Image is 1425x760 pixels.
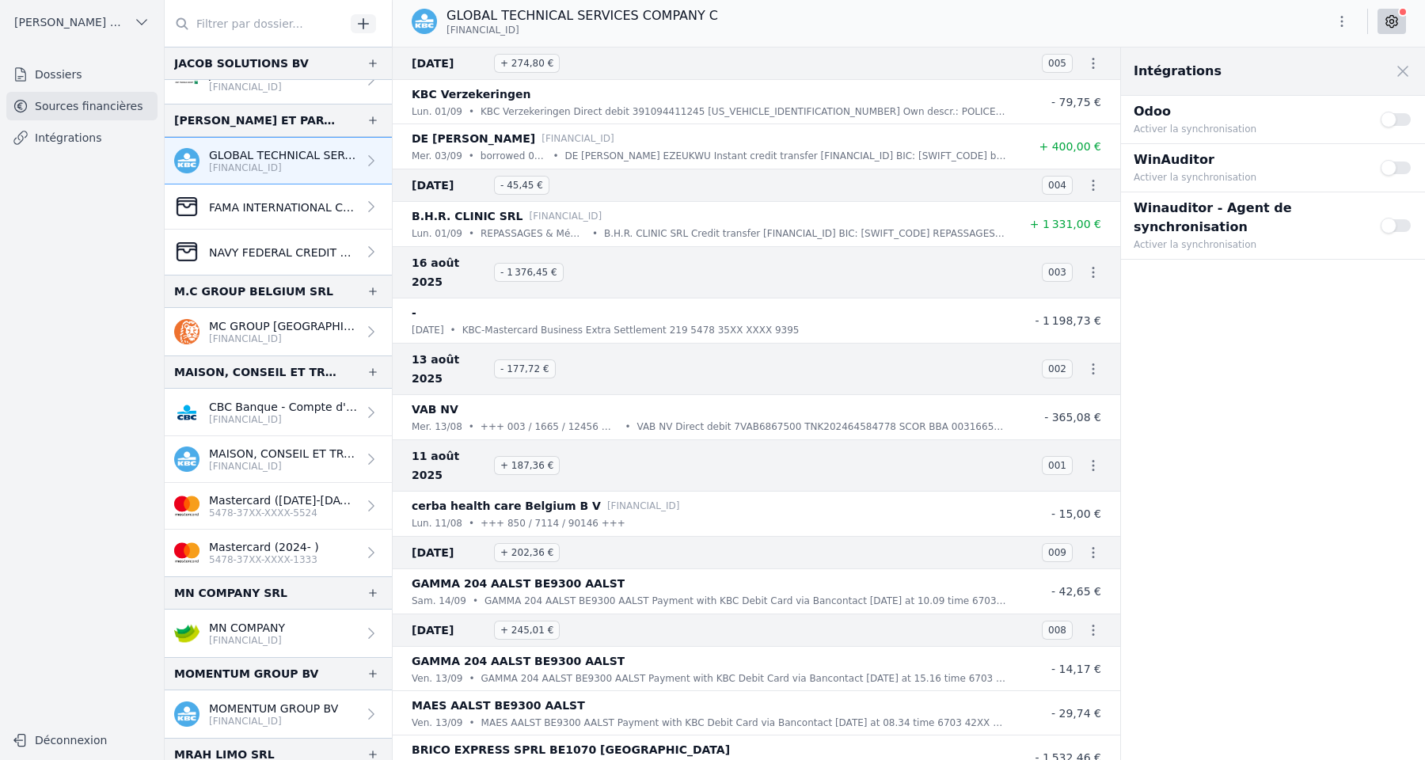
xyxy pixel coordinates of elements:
[6,728,158,753] button: Déconnexion
[1134,102,1362,121] p: Odoo
[494,176,549,195] span: - 45,45 €
[412,671,462,686] p: ven. 13/09
[6,60,158,89] a: Dossiers
[473,593,478,609] div: •
[165,9,345,38] input: Filtrer par dossier...
[174,583,287,602] div: MN COMPANY SRL
[1042,263,1073,282] span: 003
[412,104,462,120] p: lun. 01/09
[469,419,474,435] div: •
[209,539,319,555] p: Mastercard (2024- )
[174,148,199,173] img: kbc.png
[481,515,625,531] p: +++ 850 / 7114 / 90146 +++
[412,400,458,419] p: VAB NV
[412,176,488,195] span: [DATE]
[1134,237,1362,253] p: Activer la synchronisation
[1051,507,1101,520] span: - 15,00 €
[209,245,357,260] p: NAVY FEDERAL CREDIT UNION - FAMA COMMUNICAT LLC (Business Checking Account [FINANCIAL_ID])
[1051,96,1101,108] span: - 79,75 €
[412,419,462,435] p: mer. 13/08
[1134,199,1362,237] p: Winauditor - Agent de synchronisation
[165,610,392,657] a: MN COMPANY [FINANCIAL_ID]
[209,446,357,462] p: MAISON, CONSEIL ET TRAVAUX SRL
[174,540,199,565] img: imageedit_2_6530439554.png
[174,493,199,519] img: imageedit_2_6530439554.png
[564,148,1006,164] p: DE [PERSON_NAME] EZEUKWU Instant credit transfer [FINANCIAL_ID] BIC: [SWIFT_CODE] borrowed 06.48
[1035,314,1101,327] span: - 1 198,73 €
[412,496,601,515] p: cerba health care Belgium B V
[209,318,357,334] p: MC GROUP [GEOGRAPHIC_DATA] SRL
[469,671,474,686] div: •
[209,413,357,426] p: [FINANCIAL_ID]
[446,24,519,36] span: [FINANCIAL_ID]
[412,322,444,338] p: [DATE]
[165,530,392,576] a: Mastercard (2024- ) 5478-37XX-XXXX-1333
[1051,707,1101,720] span: - 29,74 €
[209,715,338,728] p: [FINANCIAL_ID]
[1134,150,1362,169] p: WinAuditor
[209,332,357,345] p: [FINANCIAL_ID]
[412,303,416,322] p: -
[174,319,199,344] img: ing.png
[174,664,318,683] div: MOMENTUM GROUP BV
[469,226,474,241] div: •
[209,507,357,519] p: 5478-37XX-XXXX-5524
[209,81,329,93] p: [FINANCIAL_ID]
[412,696,585,715] p: MAES AALST BE9300 AALST
[636,419,1006,435] p: VAB NV Direct debit 7VAB6867500 TNK202464584778 SCOR BBA 003166512456
[484,593,1006,609] p: GAMMA 204 AALST BE9300 AALST Payment with KBC Debit Card via Bancontact [DATE] at 10.09 time 6703...
[165,308,392,355] a: MC GROUP [GEOGRAPHIC_DATA] SRL [FINANCIAL_ID]
[1042,543,1073,562] span: 009
[1134,62,1222,81] h2: Intégrations
[174,54,309,73] div: JACOB SOLUTIONS BV
[209,199,357,215] p: FAMA INTERNATIONAL COMMUNICATIONS - JPMorgan Chase Bank (Account [FINANCIAL_ID])
[494,54,560,73] span: + 274,80 €
[1042,54,1073,73] span: 005
[494,543,560,562] span: + 202,36 €
[412,593,466,609] p: sam. 14/09
[494,359,556,378] span: - 177,72 €
[6,123,158,152] a: Intégrations
[625,419,630,435] div: •
[446,6,718,25] p: GLOBAL TECHNICAL SERVICES COMPANY C
[412,207,523,226] p: B.H.R. CLINIC SRL
[412,543,488,562] span: [DATE]
[1134,169,1362,185] p: Activer la synchronisation
[209,147,357,163] p: GLOBAL TECHNICAL SERVICES COMPANY C
[174,67,199,93] img: FINTRO_BE_BUSINESS_GEBABEBB.png
[174,400,199,425] img: CBC_CREGBEBB.png
[481,148,547,164] p: borrowed 06.48
[165,483,392,530] a: Mastercard ([DATE]-[DATE]) 5478-37XX-XXXX-5524
[1042,176,1073,195] span: 004
[174,239,199,264] img: CleanShot-202025-05-26-20at-2016.10.27-402x.png
[165,184,392,230] a: FAMA INTERNATIONAL COMMUNICATIONS - JPMorgan Chase Bank (Account [FINANCIAL_ID])
[1051,585,1101,598] span: - 42,65 €
[1042,621,1073,640] span: 008
[481,226,586,241] p: REPASSAGES & MéNAGE
[469,148,474,164] div: •
[165,389,392,436] a: CBC Banque - Compte d'épargne [FINANCIAL_ID]
[174,282,333,301] div: M.C GROUP BELGIUM SRL
[165,690,392,738] a: MOMENTUM GROUP BV [FINANCIAL_ID]
[174,363,341,382] div: MAISON, CONSEIL ET TRAVAUX SRL
[412,715,462,731] p: ven. 13/09
[469,104,474,120] div: •
[592,226,598,241] div: •
[412,148,462,164] p: mer. 03/09
[1134,121,1362,137] p: Activer la synchronisation
[481,671,1006,686] p: GAMMA 204 AALST BE9300 AALST Payment with KBC Debit Card via Bancontact [DATE] at 15.16 time 6703...
[541,131,614,146] p: [FINANCIAL_ID]
[209,161,357,174] p: [FINANCIAL_ID]
[1042,359,1073,378] span: 002
[450,322,456,338] div: •
[174,621,199,646] img: crelan.png
[412,446,488,484] span: 11 août 2025
[494,621,560,640] span: + 245,01 €
[604,226,1006,241] p: B.H.R. CLINIC SRL Credit transfer [FINANCIAL_ID] BIC: [SWIFT_CODE] REPASSAGES & MéNAGE
[1044,411,1101,424] span: - 365,08 €
[494,263,564,282] span: - 1 376,45 €
[412,621,488,640] span: [DATE]
[469,715,474,731] div: •
[165,137,392,184] a: GLOBAL TECHNICAL SERVICES COMPANY C [FINANCIAL_ID]
[174,446,199,472] img: kbc.png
